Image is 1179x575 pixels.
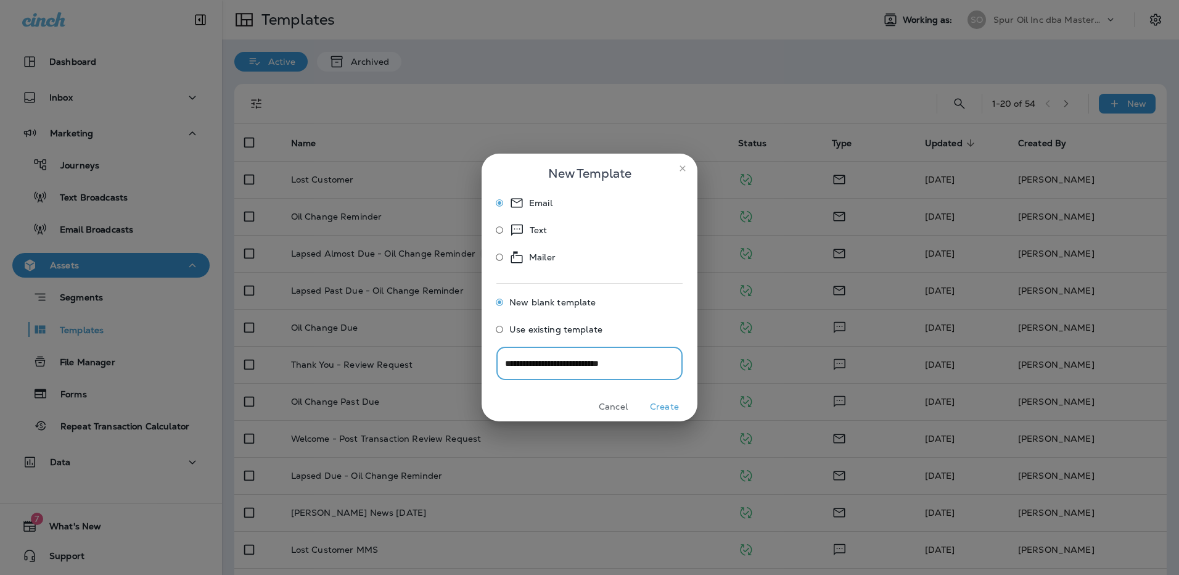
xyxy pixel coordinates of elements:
[530,223,548,238] p: Text
[590,397,636,416] button: Cancel
[509,297,596,307] span: New blank template
[529,196,553,210] p: Email
[673,159,692,178] button: close
[509,325,602,334] span: Use existing template
[548,163,631,183] span: New Template
[529,250,556,265] p: Mailer
[641,397,688,416] button: Create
